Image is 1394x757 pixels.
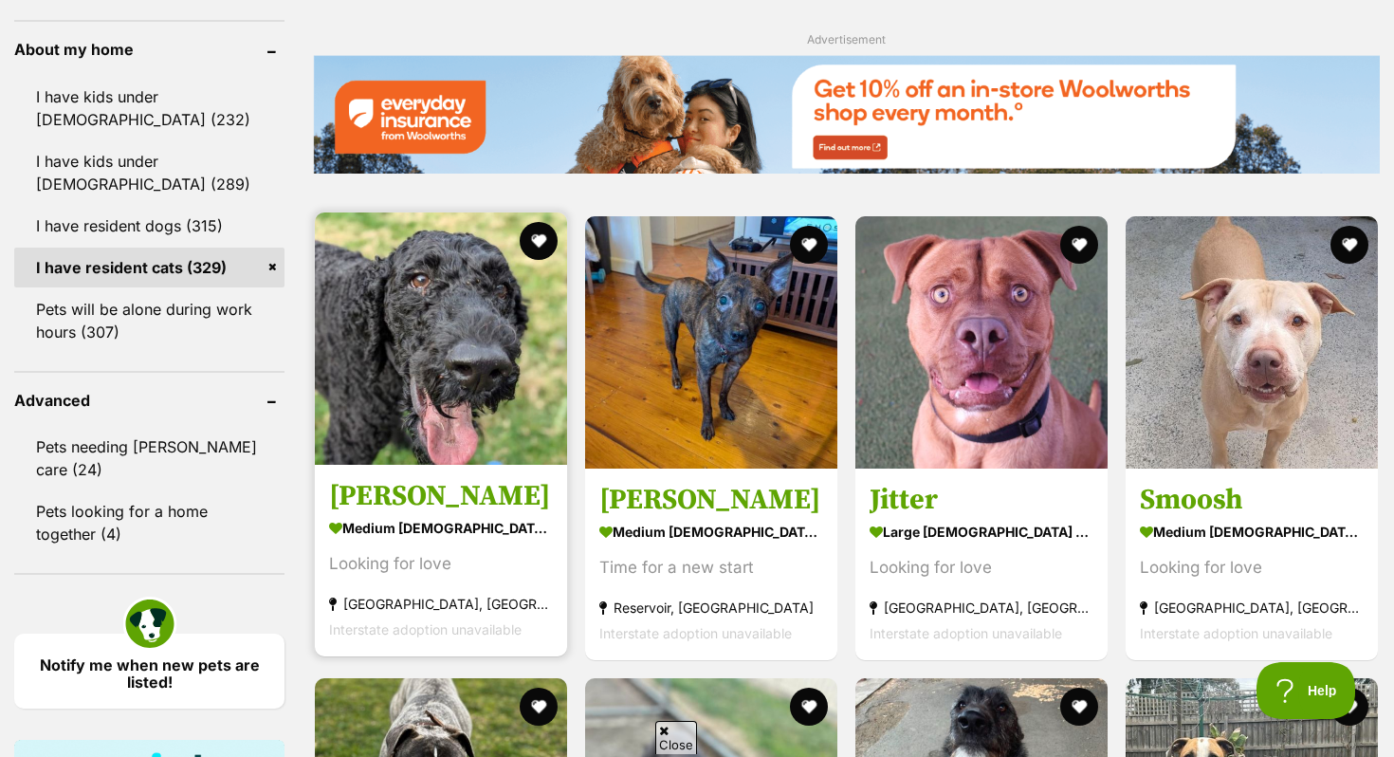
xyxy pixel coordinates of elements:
a: Smoosh medium [DEMOGRAPHIC_DATA] Dog Looking for love [GEOGRAPHIC_DATA], [GEOGRAPHIC_DATA] Inters... [1126,468,1378,660]
button: favourite [1060,226,1098,264]
div: Looking for love [329,551,553,577]
strong: large [DEMOGRAPHIC_DATA] Dog [870,518,1093,545]
a: Pets will be alone during work hours (307) [14,289,284,352]
h3: [PERSON_NAME] [599,482,823,518]
button: favourite [1060,688,1098,726]
h3: Jitter [870,482,1093,518]
a: [PERSON_NAME] medium [DEMOGRAPHIC_DATA] Dog Time for a new start Reservoir, [GEOGRAPHIC_DATA] Int... [585,468,837,660]
a: Jitter large [DEMOGRAPHIC_DATA] Dog Looking for love [GEOGRAPHIC_DATA], [GEOGRAPHIC_DATA] Interst... [855,468,1108,660]
img: Smoosh - Staffordshire Bull Terrier Dog [1126,216,1378,469]
a: I have resident cats (329) [14,248,284,287]
span: Interstate adoption unavailable [870,625,1062,641]
a: [PERSON_NAME] medium [DEMOGRAPHIC_DATA] Dog Looking for love [GEOGRAPHIC_DATA], [GEOGRAPHIC_DATA]... [315,464,567,656]
h3: Smoosh [1140,482,1364,518]
button: favourite [790,688,828,726]
button: favourite [520,222,558,260]
strong: [GEOGRAPHIC_DATA], [GEOGRAPHIC_DATA] [1140,595,1364,620]
span: Interstate adoption unavailable [329,621,522,637]
header: Advanced [14,392,284,409]
a: I have kids under [DEMOGRAPHIC_DATA] (232) [14,77,284,139]
a: Pets needing [PERSON_NAME] care (24) [14,427,284,489]
img: Everyday Insurance promotional banner [313,55,1380,174]
a: I have kids under [DEMOGRAPHIC_DATA] (289) [14,141,284,204]
iframe: Help Scout Beacon - Open [1256,662,1356,719]
strong: [GEOGRAPHIC_DATA], [GEOGRAPHIC_DATA] [329,591,553,617]
h3: [PERSON_NAME] [329,478,553,514]
div: Looking for love [870,555,1093,581]
span: Advertisement [807,32,886,46]
img: Horace Silvanus - Staffordshire Bull Terrier Dog [585,216,837,469]
span: Interstate adoption unavailable [599,625,792,641]
header: About my home [14,41,284,58]
div: Time for a new start [599,555,823,581]
img: Jitter - American Staffy Dog [855,216,1108,469]
strong: Reservoir, [GEOGRAPHIC_DATA] [599,595,823,620]
div: Looking for love [1140,555,1364,581]
a: I have resident dogs (315) [14,206,284,246]
a: Everyday Insurance promotional banner [313,55,1380,177]
strong: medium [DEMOGRAPHIC_DATA] Dog [1140,518,1364,545]
a: Pets looking for a home together (4) [14,491,284,554]
span: Close [655,721,697,754]
a: Notify me when new pets are listed! [14,634,284,709]
button: favourite [1330,226,1368,264]
strong: medium [DEMOGRAPHIC_DATA] Dog [599,518,823,545]
button: favourite [520,688,558,726]
button: favourite [790,226,828,264]
span: Interstate adoption unavailable [1140,625,1332,641]
strong: medium [DEMOGRAPHIC_DATA] Dog [329,514,553,542]
strong: [GEOGRAPHIC_DATA], [GEOGRAPHIC_DATA] [870,595,1093,620]
img: Arthur Russelton - Poodle Dog [315,212,567,465]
